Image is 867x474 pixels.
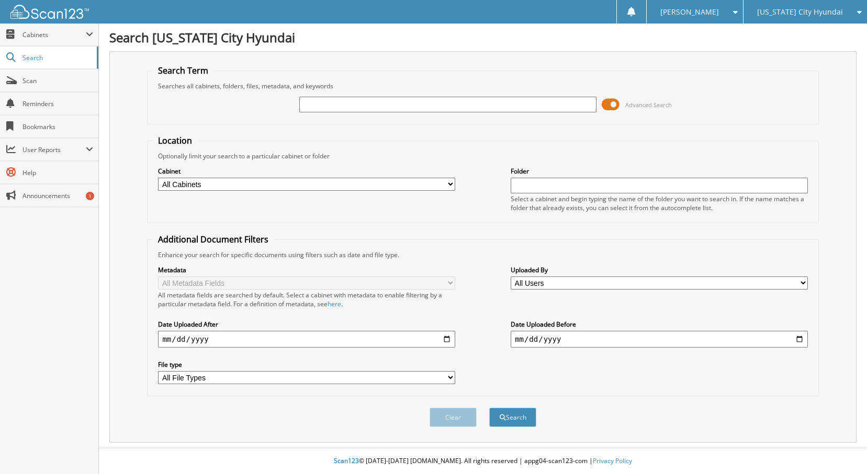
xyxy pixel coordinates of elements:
div: Enhance your search for specific documents using filters such as date and file type. [153,250,813,259]
legend: Search Term [153,65,213,76]
h1: Search [US_STATE] City Hyundai [109,29,857,46]
a: here [328,299,341,308]
div: Searches all cabinets, folders, files, metadata, and keywords [153,82,813,90]
span: Announcements [22,191,93,200]
a: Privacy Policy [593,456,632,465]
span: Scan123 [334,456,359,465]
input: start [158,331,455,348]
label: Date Uploaded After [158,320,455,329]
div: © [DATE]-[DATE] [DOMAIN_NAME]. All rights reserved | appg04-scan123-com | [99,448,867,474]
div: Optionally limit your search to a particular cabinet or folder [153,152,813,160]
span: Reminders [22,99,93,108]
span: [PERSON_NAME] [660,9,719,15]
span: User Reports [22,145,86,154]
label: Date Uploaded Before [511,320,808,329]
legend: Additional Document Filters [153,234,274,245]
iframe: Chat Widget [815,424,867,474]
span: Advanced Search [625,101,672,109]
label: File type [158,360,455,369]
div: All metadata fields are searched by default. Select a cabinet with metadata to enable filtering b... [158,291,455,308]
img: scan123-logo-white.svg [10,5,89,19]
span: Scan [22,76,93,85]
label: Metadata [158,265,455,274]
div: Select a cabinet and begin typing the name of the folder you want to search in. If the name match... [511,194,808,212]
span: Cabinets [22,30,86,39]
span: Search [22,53,92,62]
button: Search [489,408,536,427]
label: Cabinet [158,167,455,176]
label: Uploaded By [511,265,808,274]
span: Bookmarks [22,122,93,131]
input: end [511,331,808,348]
label: Folder [511,167,808,176]
div: 1 [86,192,94,200]
span: Help [22,168,93,177]
legend: Location [153,135,197,146]
button: Clear [430,408,477,427]
span: [US_STATE] City Hyundai [757,9,843,15]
